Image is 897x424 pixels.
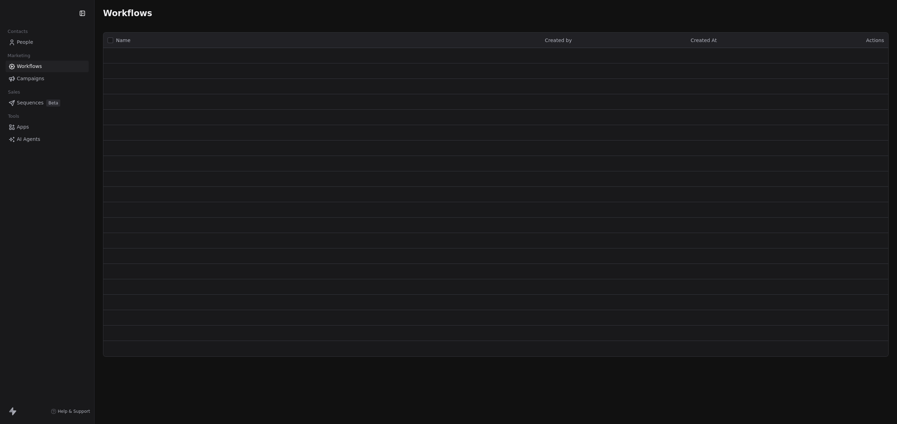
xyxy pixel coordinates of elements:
span: Sequences [17,99,43,107]
a: Workflows [6,61,89,72]
a: Apps [6,121,89,133]
span: People [17,39,33,46]
span: Contacts [5,26,31,37]
span: Actions [866,37,884,43]
a: Campaigns [6,73,89,84]
span: Workflows [103,8,152,18]
span: AI Agents [17,136,40,143]
a: SequencesBeta [6,97,89,109]
span: Created by [545,37,572,43]
span: Created At [691,37,717,43]
span: Name [116,37,130,44]
a: Help & Support [51,409,90,414]
span: Marketing [5,50,33,61]
a: AI Agents [6,134,89,145]
span: Apps [17,123,29,131]
span: Campaigns [17,75,44,82]
span: Beta [46,100,60,107]
span: Workflows [17,63,42,70]
a: People [6,36,89,48]
span: Help & Support [58,409,90,414]
span: Sales [5,87,23,97]
span: Tools [5,111,22,122]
